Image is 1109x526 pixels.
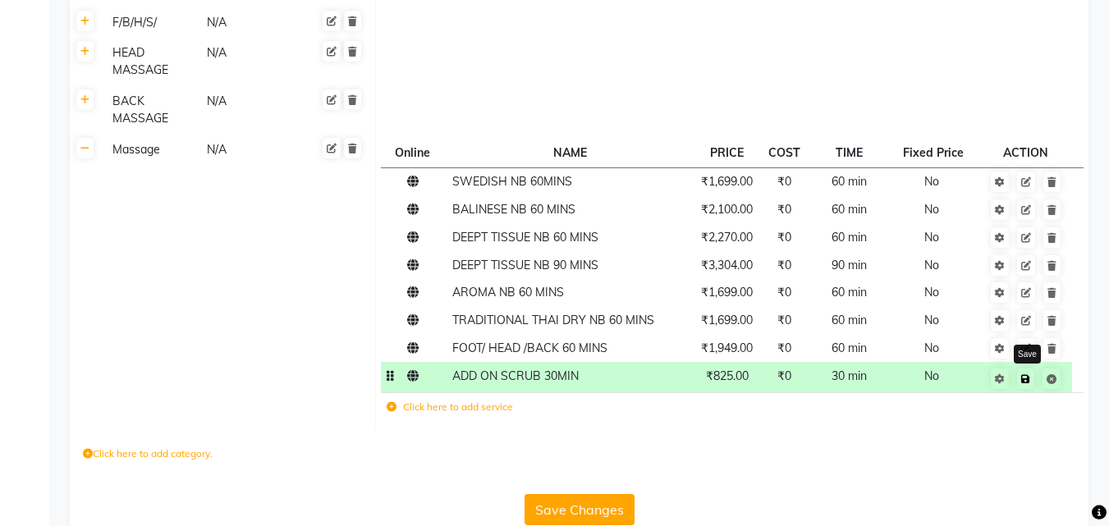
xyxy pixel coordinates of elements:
span: ₹2,100.00 [701,202,753,217]
th: PRICE [693,140,761,167]
span: ₹0 [777,285,791,300]
div: N/A [205,140,297,160]
span: 60 min [832,285,867,300]
label: Click here to add service [387,400,513,414]
th: NAME [447,140,693,167]
span: BALINESE NB 60 MINS [452,202,575,217]
div: N/A [205,91,297,129]
span: ₹1,699.00 [701,313,753,327]
span: 60 min [832,174,867,189]
span: DEEPT TISSUE NB 60 MINS [452,230,598,245]
span: FOOT/ HEAD /BACK 60 MINS [452,341,607,355]
span: ₹0 [777,341,791,355]
th: COST [761,140,808,167]
span: No [924,258,939,272]
th: Fixed Price [890,140,980,167]
span: ₹1,699.00 [701,174,753,189]
span: SWEDISH NB 60MINS [452,174,572,189]
span: TRADITIONAL THAI DRY NB 60 MINS [452,313,654,327]
th: ACTION [980,140,1072,167]
span: No [924,174,939,189]
span: ₹3,304.00 [701,258,753,272]
span: No [924,368,939,383]
span: 60 min [832,202,867,217]
span: 90 min [832,258,867,272]
div: N/A [205,43,297,80]
span: 60 min [832,230,867,245]
div: Massage [106,140,198,160]
span: ₹0 [777,174,791,189]
span: No [924,285,939,300]
span: ₹1,949.00 [701,341,753,355]
span: AROMA NB 60 MINS [452,285,564,300]
span: No [924,313,939,327]
span: ₹0 [777,368,791,383]
th: TIME [808,140,890,167]
div: F/B/H/S/ [106,12,198,33]
span: ₹825.00 [706,368,749,383]
span: ₹0 [777,230,791,245]
span: ₹2,270.00 [701,230,753,245]
span: ₹1,699.00 [701,285,753,300]
span: No [924,341,939,355]
th: Online [381,140,447,167]
div: HEAD MASSAGE [106,43,198,80]
span: ₹0 [777,258,791,272]
span: 60 min [832,341,867,355]
span: 60 min [832,313,867,327]
span: No [924,230,939,245]
span: ₹0 [777,313,791,327]
label: Click here to add category. [83,446,213,461]
div: Save [1014,345,1041,364]
span: No [924,202,939,217]
div: BACK MASSAGE [106,91,198,129]
span: ADD ON SCRUB 30MIN [452,368,579,383]
div: N/A [205,12,297,33]
span: ₹0 [777,202,791,217]
span: 30 min [832,368,867,383]
button: Save Changes [525,494,635,525]
span: DEEPT TISSUE NB 90 MINS [452,258,598,272]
